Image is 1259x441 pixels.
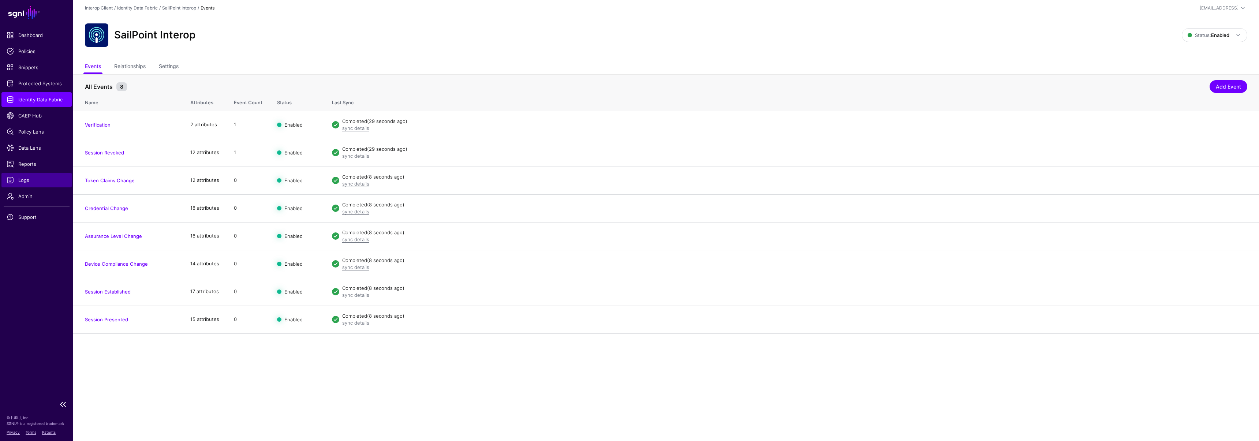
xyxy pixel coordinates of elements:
[342,125,369,131] a: sync details
[284,150,303,156] span: Enabled
[342,236,369,242] a: sync details
[1,124,72,139] a: Policy Lens
[342,173,1247,181] div: Completed (8 seconds ago)
[342,292,369,298] a: sync details
[227,139,270,167] td: 1
[1188,32,1229,38] span: Status:
[7,80,67,87] span: Protected Systems
[227,278,270,306] td: 0
[85,150,124,156] a: Session Revoked
[1,44,72,59] a: Policies
[284,317,303,322] span: Enabled
[1,157,72,171] a: Reports
[85,60,101,74] a: Events
[7,160,67,168] span: Reports
[4,4,69,20] a: SGNL
[227,167,270,194] td: 0
[1211,32,1229,38] strong: Enabled
[42,430,56,434] a: Patents
[1,141,72,155] a: Data Lens
[227,222,270,250] td: 0
[183,167,227,194] td: 12 attributes
[342,229,1247,236] div: Completed (8 seconds ago)
[284,261,303,267] span: Enabled
[1200,5,1239,11] div: [EMAIL_ADDRESS]
[227,111,270,139] td: 1
[1,189,72,203] a: Admin
[85,122,111,128] a: Verification
[342,285,1247,292] div: Completed (8 seconds ago)
[162,5,196,11] a: SailPoint Interop
[7,421,67,426] p: SGNL® is a registered trademark
[227,194,270,222] td: 0
[183,111,227,139] td: 2 attributes
[116,82,127,91] small: 8
[7,64,67,71] span: Snippets
[26,430,36,434] a: Terms
[183,222,227,250] td: 16 attributes
[183,250,227,278] td: 14 attributes
[342,118,1247,125] div: Completed (29 seconds ago)
[183,306,227,333] td: 15 attributes
[284,233,303,239] span: Enabled
[196,5,201,11] div: /
[114,29,195,41] h2: SailPoint Interop
[342,264,369,270] a: sync details
[7,112,67,119] span: CAEP Hub
[1210,80,1247,93] a: Add Event
[7,193,67,200] span: Admin
[227,92,270,111] th: Event Count
[7,128,67,135] span: Policy Lens
[7,430,20,434] a: Privacy
[117,5,158,11] a: Identity Data Fabric
[7,31,67,39] span: Dashboard
[325,92,1259,111] th: Last Sync
[1,92,72,107] a: Identity Data Fabric
[85,177,135,183] a: Token Claims Change
[7,415,67,421] p: © [URL], Inc
[114,60,146,74] a: Relationships
[183,194,227,222] td: 18 attributes
[1,76,72,91] a: Protected Systems
[342,146,1247,153] div: Completed (29 seconds ago)
[7,144,67,152] span: Data Lens
[342,201,1247,209] div: Completed (8 seconds ago)
[227,250,270,278] td: 0
[1,173,72,187] a: Logs
[342,209,369,214] a: sync details
[113,5,117,11] div: /
[85,289,131,295] a: Session Established
[7,48,67,55] span: Policies
[85,233,142,239] a: Assurance Level Change
[183,92,227,111] th: Attributes
[284,205,303,211] span: Enabled
[85,205,128,211] a: Credential Change
[85,23,108,47] img: svg+xml;base64,PHN2ZyB3aWR0aD0iNjQiIGhlaWdodD0iNjQiIHZpZXdCb3g9IjAgMCA2NCA2NCIgZmlsbD0ibm9uZSIgeG...
[7,213,67,221] span: Support
[342,257,1247,264] div: Completed (8 seconds ago)
[85,317,128,322] a: Session Presented
[85,5,113,11] a: Interop Client
[284,122,303,128] span: Enabled
[183,278,227,306] td: 17 attributes
[7,96,67,103] span: Identity Data Fabric
[270,92,325,111] th: Status
[1,28,72,42] a: Dashboard
[284,289,303,295] span: Enabled
[342,181,369,187] a: sync details
[73,92,183,111] th: Name
[342,320,369,326] a: sync details
[83,82,115,91] span: All Events
[183,139,227,167] td: 12 attributes
[1,108,72,123] a: CAEP Hub
[201,5,214,11] strong: Events
[1,60,72,75] a: Snippets
[158,5,162,11] div: /
[7,176,67,184] span: Logs
[284,177,303,183] span: Enabled
[342,313,1247,320] div: Completed (8 seconds ago)
[342,153,369,159] a: sync details
[85,261,148,267] a: Device Compliance Change
[227,306,270,333] td: 0
[159,60,179,74] a: Settings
